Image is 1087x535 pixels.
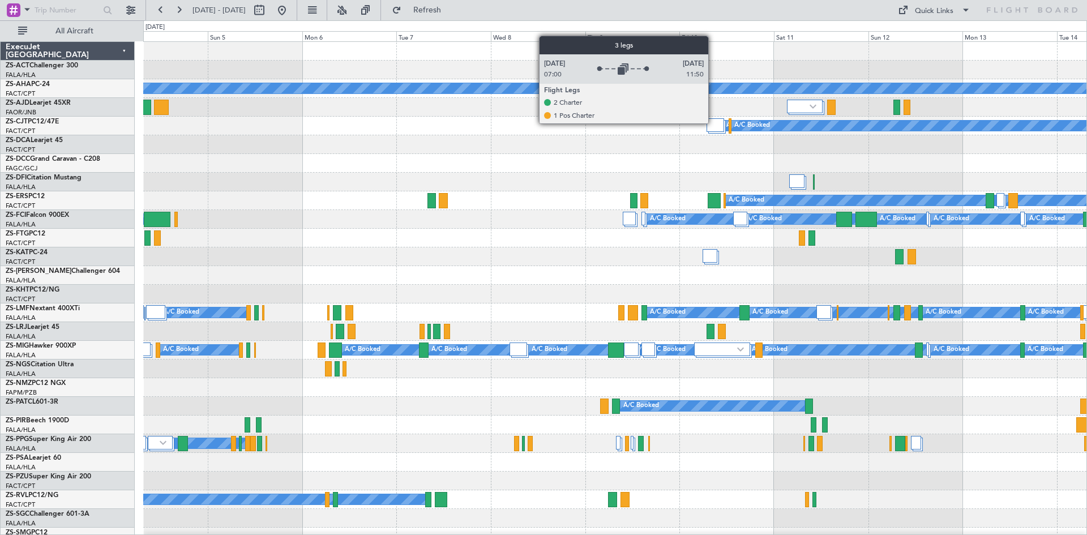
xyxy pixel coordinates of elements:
[752,341,788,358] div: A/C Booked
[6,305,29,312] span: ZS-LMF
[491,31,585,41] div: Wed 8
[6,519,36,528] a: FALA/HLA
[6,492,58,499] a: ZS-RVLPC12/NG
[6,455,61,461] a: ZS-PSALearjet 60
[6,268,120,275] a: ZS-[PERSON_NAME]Challenger 604
[6,305,80,312] a: ZS-LMFNextant 400XTi
[6,183,36,191] a: FALA/HLA
[6,399,58,405] a: ZS-PATCL601-3R
[868,31,963,41] div: Sun 12
[6,295,35,303] a: FACT/CPT
[585,31,680,41] div: Thu 9
[208,31,302,41] div: Sun 5
[6,268,71,275] span: ZS-[PERSON_NAME]
[650,211,686,228] div: A/C Booked
[6,351,36,359] a: FALA/HLA
[6,314,36,322] a: FALA/HLA
[6,212,26,219] span: ZS-FCI
[6,118,59,125] a: ZS-CJTPC12/47E
[160,440,166,445] img: arrow-gray.svg
[934,211,969,228] div: A/C Booked
[6,230,29,237] span: ZS-FTG
[6,436,29,443] span: ZS-PPG
[6,118,28,125] span: ZS-CJT
[737,347,744,352] img: arrow-gray.svg
[623,397,659,414] div: A/C Booked
[6,361,31,368] span: ZS-NGS
[29,27,119,35] span: All Aircraft
[810,104,816,109] img: arrow-gray.svg
[145,23,165,32] div: [DATE]
[302,31,397,41] div: Mon 6
[6,100,29,106] span: ZS-AJD
[752,304,788,321] div: A/C Booked
[726,117,762,134] div: A/C Booked
[6,193,28,200] span: ZS-ERS
[6,174,82,181] a: ZS-DFICitation Mustang
[6,212,69,219] a: ZS-FCIFalcon 900EX
[6,332,36,341] a: FALA/HLA
[6,193,45,200] a: ZS-ERSPC12
[880,211,915,228] div: A/C Booked
[1029,211,1065,228] div: A/C Booked
[6,324,59,331] a: ZS-LRJLearjet 45
[6,417,26,424] span: ZS-PIR
[6,388,37,397] a: FAPM/PZB
[6,108,36,117] a: FAOR/JNB
[774,31,868,41] div: Sat 11
[6,399,28,405] span: ZS-PAT
[164,304,199,321] div: A/C Booked
[192,5,246,15] span: [DATE] - [DATE]
[35,2,100,19] input: Trip Number
[387,1,455,19] button: Refresh
[6,444,36,453] a: FALA/HLA
[1028,341,1063,358] div: A/C Booked
[6,258,35,266] a: FACT/CPT
[934,341,969,358] div: A/C Booked
[6,343,29,349] span: ZS-MIG
[396,31,491,41] div: Tue 7
[6,89,35,98] a: FACT/CPT
[6,100,71,106] a: ZS-AJDLearjet 45XR
[6,81,31,88] span: ZS-AHA
[892,1,976,19] button: Quick Links
[532,341,567,358] div: A/C Booked
[6,380,66,387] a: ZS-NMZPC12 NGX
[6,220,36,229] a: FALA/HLA
[6,380,32,387] span: ZS-NMZ
[6,511,89,517] a: ZS-SGCChallenger 601-3A
[6,436,91,443] a: ZS-PPGSuper King Air 200
[1028,304,1064,321] div: A/C Booked
[6,62,78,69] a: ZS-ACTChallenger 300
[404,6,451,14] span: Refresh
[6,62,29,69] span: ZS-ACT
[6,343,76,349] a: ZS-MIGHawker 900XP
[6,137,63,144] a: ZS-DCALearjet 45
[6,511,29,517] span: ZS-SGC
[6,473,91,480] a: ZS-PZUSuper King Air 200
[431,341,467,358] div: A/C Booked
[650,304,686,321] div: A/C Booked
[113,31,208,41] div: Sat 4
[6,127,35,135] a: FACT/CPT
[6,174,27,181] span: ZS-DFI
[6,239,35,247] a: FACT/CPT
[6,455,29,461] span: ZS-PSA
[6,202,35,210] a: FACT/CPT
[6,71,36,79] a: FALA/HLA
[734,117,770,134] div: A/C Booked
[163,341,199,358] div: A/C Booked
[962,31,1057,41] div: Mon 13
[6,426,36,434] a: FALA/HLA
[6,249,48,256] a: ZS-KATPC-24
[926,304,961,321] div: A/C Booked
[6,230,45,237] a: ZS-FTGPC12
[6,156,30,162] span: ZS-DCC
[6,286,59,293] a: ZS-KHTPC12/NG
[12,22,123,40] button: All Aircraft
[915,6,953,17] div: Quick Links
[650,341,686,358] div: A/C Booked
[6,473,29,480] span: ZS-PZU
[345,341,380,358] div: A/C Booked
[6,145,35,154] a: FACT/CPT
